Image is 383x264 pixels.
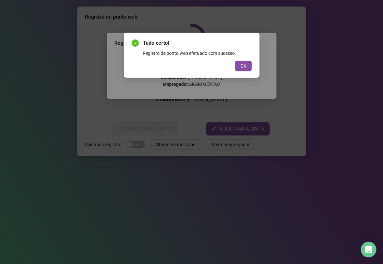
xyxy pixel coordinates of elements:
[240,62,247,70] span: OK
[143,39,252,47] span: Tudo certo!
[235,61,252,71] button: OK
[143,50,252,57] div: Registro de ponto web efetuado com sucesso.
[361,242,376,257] div: Open Intercom Messenger
[132,39,139,47] span: check-circle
